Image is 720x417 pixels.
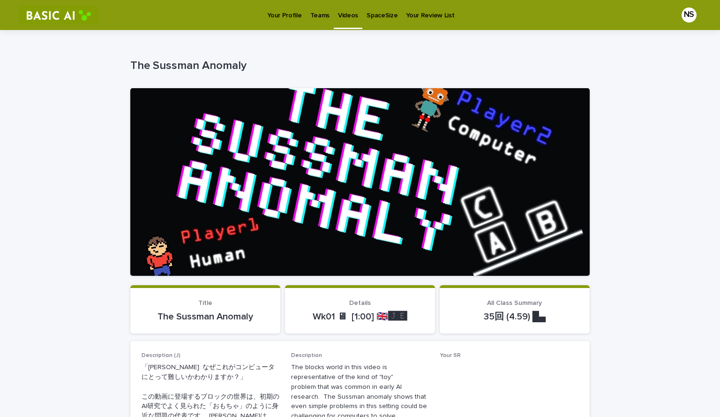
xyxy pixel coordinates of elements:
p: The Sussman Anomaly [142,311,269,322]
span: Title [198,300,212,306]
span: Description (J) [142,353,180,358]
p: The Sussman Anomaly [130,59,586,73]
p: Wk01 🖥 [1:00] 🇬🇧🅹️🅴️ [296,311,424,322]
span: Your SR [440,353,461,358]
span: Details [349,300,371,306]
img: RtIB8pj2QQiOZo6waziI [19,6,98,24]
p: 35回 (4.59) █▄ [451,311,578,322]
span: All Class Summary [487,300,542,306]
div: NS [682,8,697,23]
span: Description [291,353,322,358]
